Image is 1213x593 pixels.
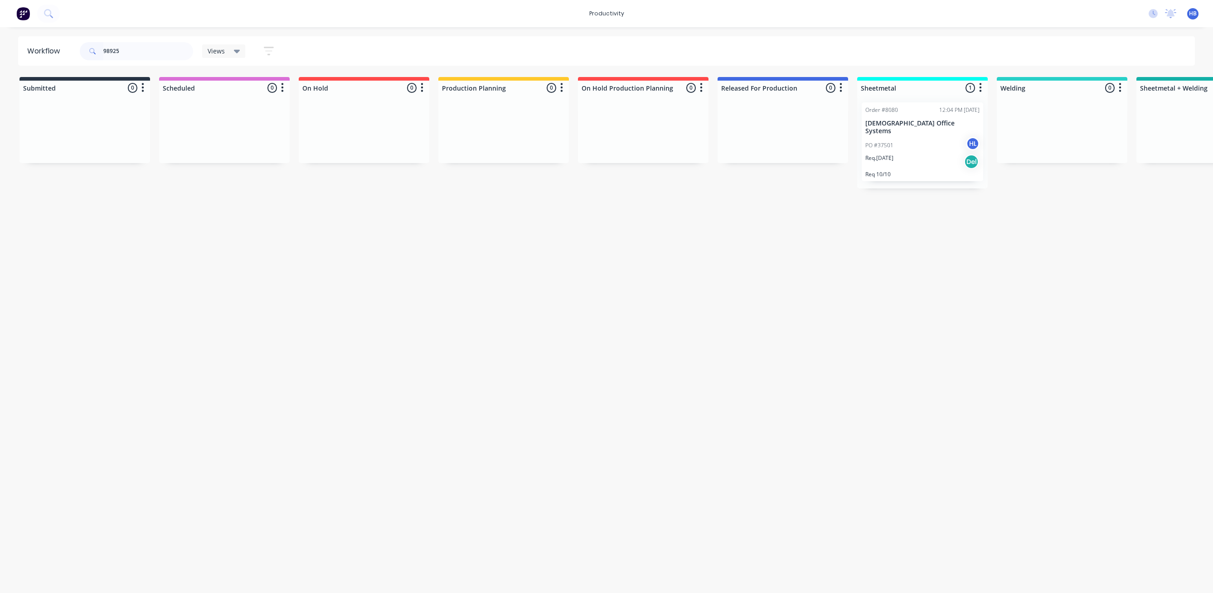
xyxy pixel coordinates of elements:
[585,7,629,20] div: productivity
[865,141,893,149] p: PO #37501
[865,171,980,178] p: Req 10/10
[865,120,980,135] p: [DEMOGRAPHIC_DATA] Office Systems
[16,7,30,20] img: Factory
[865,154,893,162] p: Req. [DATE]
[208,46,225,56] span: Views
[1189,10,1197,18] span: HB
[862,102,983,181] div: Order #808012:04 PM [DATE][DEMOGRAPHIC_DATA] Office SystemsPO #37501HLReq.[DATE]DelReq 10/10
[966,137,980,150] div: HL
[865,106,898,114] div: Order #8080
[103,42,193,60] input: Search for orders...
[27,46,64,57] div: Workflow
[939,106,980,114] div: 12:04 PM [DATE]
[964,154,979,169] div: Del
